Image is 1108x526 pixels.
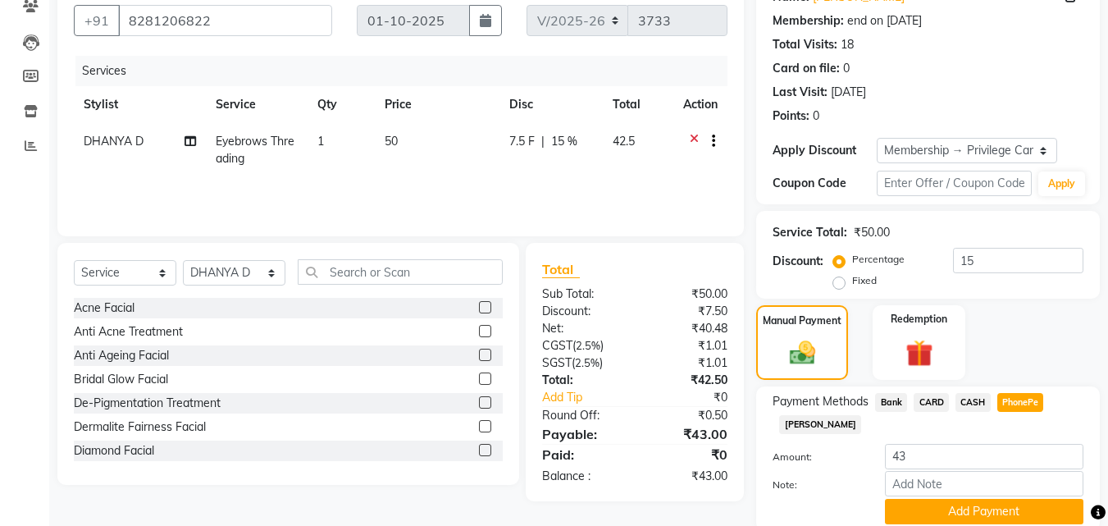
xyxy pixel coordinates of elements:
input: Amount [885,444,1083,469]
span: [PERSON_NAME] [779,415,861,434]
div: ( ) [530,354,635,372]
div: Discount: [773,253,823,270]
label: Percentage [852,252,905,267]
div: ₹50.00 [854,224,890,241]
div: Payable: [530,424,635,444]
img: _gift.svg [897,336,942,370]
div: Dermalite Fairness Facial [74,419,206,436]
div: ₹0 [635,445,740,464]
span: 42.5 [613,134,635,149]
div: Anti Acne Treatment [74,323,183,341]
div: ₹1.01 [635,354,740,372]
div: Discount: [530,303,635,320]
span: 2.5% [576,339,600,352]
div: 18 [841,36,854,53]
div: ( ) [530,337,635,354]
span: DHANYA D [84,134,144,149]
div: Round Off: [530,407,635,424]
input: Enter Offer / Coupon Code [877,171,1032,196]
th: Price [375,86,499,123]
span: CASH [955,393,991,412]
label: Amount: [760,450,872,464]
div: Balance : [530,468,635,485]
label: Note: [760,478,872,492]
span: CARD [914,393,949,412]
div: ₹40.48 [635,320,740,337]
div: Coupon Code [773,175,876,192]
div: 0 [843,60,850,77]
div: ₹43.00 [635,424,740,444]
th: Total [603,86,673,123]
button: +91 [74,5,120,36]
input: Add Note [885,471,1083,496]
div: ₹43.00 [635,468,740,485]
img: _cash.svg [782,338,823,368]
div: Net: [530,320,635,337]
div: Service Total: [773,224,847,241]
div: Paid: [530,445,635,464]
button: Apply [1038,172,1085,196]
div: ₹50.00 [635,286,740,303]
div: ₹0 [653,389,741,406]
a: Add Tip [530,389,652,406]
div: ₹42.50 [635,372,740,389]
span: Payment Methods [773,393,869,410]
span: Eyebrows Threading [216,134,294,166]
span: 15 % [551,133,577,150]
div: 0 [813,107,819,125]
div: Card on file: [773,60,840,77]
div: Last Visit: [773,84,828,101]
div: Anti Ageing Facial [74,347,169,364]
div: Acne Facial [74,300,135,317]
label: Manual Payment [763,313,841,328]
div: end on [DATE] [847,12,922,30]
div: De-Pigmentation Treatment [74,395,221,412]
span: Total [542,261,580,278]
th: Disc [499,86,603,123]
div: Diamond Facial [74,442,154,460]
span: Bank [875,393,907,412]
th: Stylist [74,86,206,123]
div: Points: [773,107,809,125]
span: | [541,133,545,150]
th: Action [673,86,727,123]
div: ₹1.01 [635,337,740,354]
div: Total: [530,372,635,389]
div: ₹7.50 [635,303,740,320]
div: ₹0.50 [635,407,740,424]
span: CGST [542,338,572,353]
div: Services [75,56,740,86]
span: 2.5% [575,356,600,369]
div: Sub Total: [530,286,635,303]
span: 1 [317,134,324,149]
label: Redemption [891,312,947,327]
div: [DATE] [831,84,866,101]
div: Bridal Glow Facial [74,371,168,388]
span: 50 [385,134,398,149]
label: Fixed [852,273,877,288]
button: Add Payment [885,499,1083,524]
input: Search by Name/Mobile/Email/Code [118,5,332,36]
span: 7.5 F [509,133,535,150]
div: Membership: [773,12,844,30]
th: Service [206,86,308,123]
div: Total Visits: [773,36,837,53]
div: Apply Discount [773,142,876,159]
input: Search or Scan [298,259,503,285]
th: Qty [308,86,376,123]
span: SGST [542,355,572,370]
span: PhonePe [997,393,1044,412]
